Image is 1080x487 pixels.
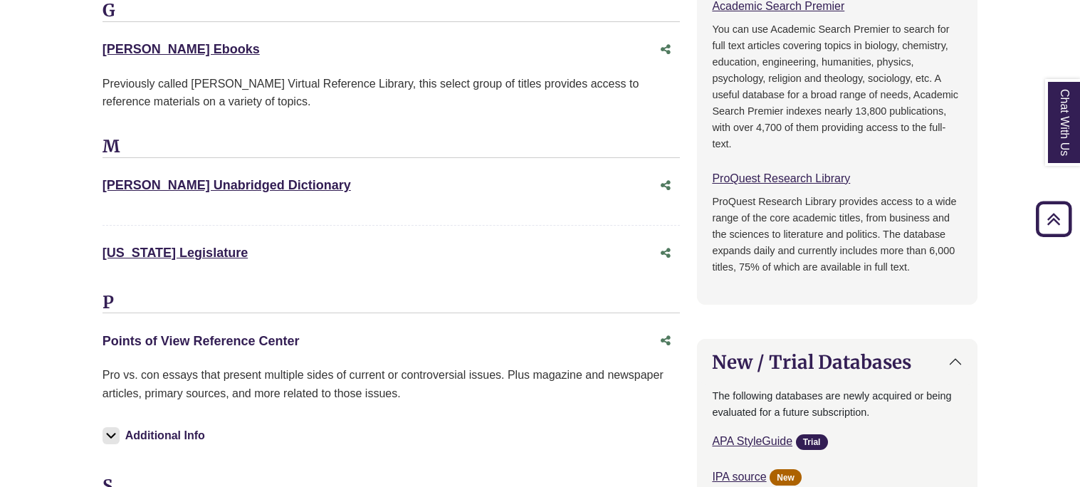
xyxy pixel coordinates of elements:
[712,471,766,483] a: IPA source
[103,426,209,446] button: Additional Info
[770,469,802,486] span: New
[103,1,681,22] h3: G
[651,36,680,63] button: Share this database
[712,388,963,421] p: The following databases are newly acquired or being evaluated for a future subscription.
[712,172,850,184] a: ProQuest Research Library
[796,434,828,451] span: Trial
[651,240,680,267] button: Share this database
[103,334,300,348] a: Points of View Reference Center
[103,137,681,158] h3: M
[651,172,680,199] button: Share this database
[651,328,680,355] button: Share this database
[712,194,963,276] p: ProQuest Research Library provides access to a wide range of the core academic titles, from busin...
[103,293,681,314] h3: P
[103,178,351,192] a: [PERSON_NAME] Unabridged Dictionary
[1031,209,1076,229] a: Back to Top
[103,246,248,260] a: [US_STATE] Legislature
[712,435,792,447] a: APA StyleGuide
[103,366,681,402] p: Pro vs. con essays that present multiple sides of current or controversial issues. Plus magazine ...
[103,75,681,111] p: Previously called [PERSON_NAME] Virtual Reference Library, this select group of titles provides a...
[103,42,260,56] a: [PERSON_NAME] Ebooks
[712,21,963,152] p: You can use Academic Search Premier to search for full text articles covering topics in biology, ...
[698,340,977,384] button: New / Trial Databases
